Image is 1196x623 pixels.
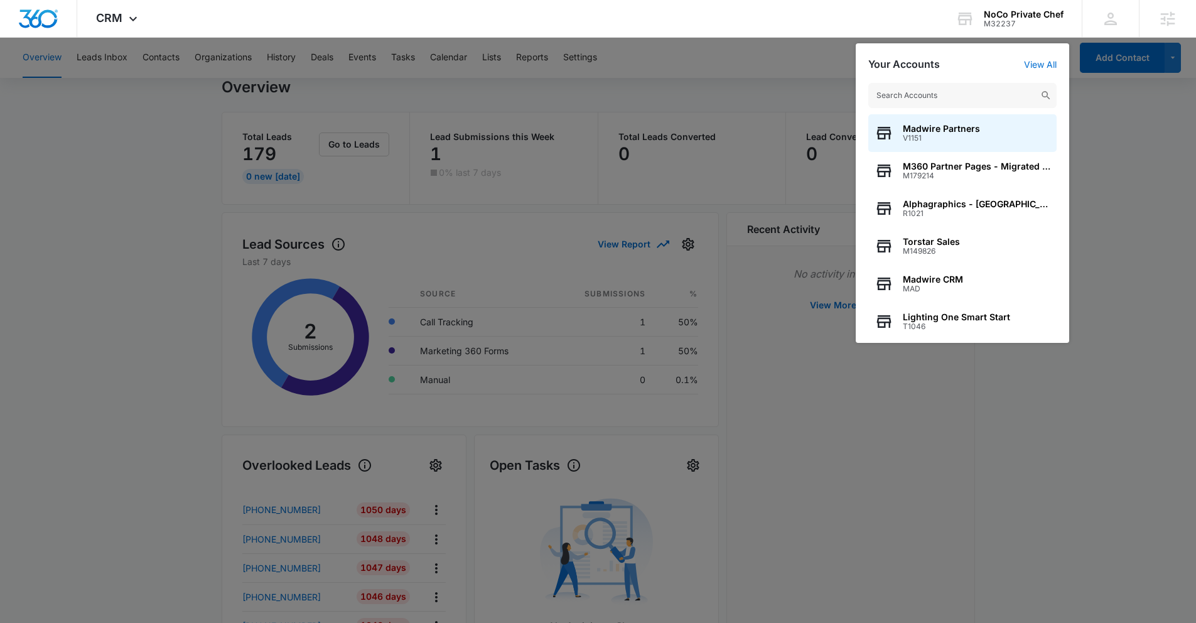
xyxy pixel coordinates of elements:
button: Torstar SalesM149826 [868,227,1057,265]
button: Madwire PartnersV1151 [868,114,1057,152]
span: Lighting One Smart Start [903,312,1010,322]
span: Madwire CRM [903,274,963,284]
span: Madwire Partners [903,124,980,134]
h2: Your Accounts [868,58,940,70]
span: MAD [903,284,963,293]
input: Search Accounts [868,83,1057,108]
span: CRM [96,11,122,24]
button: Madwire CRMMAD [868,265,1057,303]
span: M179214 [903,171,1050,180]
span: M360 Partner Pages - Migrated Catch All [903,161,1050,171]
button: Alphagraphics - [GEOGRAPHIC_DATA] #034R1021 [868,190,1057,227]
span: Alphagraphics - [GEOGRAPHIC_DATA] #034 [903,199,1050,209]
button: Lighting One Smart StartT1046 [868,303,1057,340]
button: M360 Partner Pages - Migrated Catch AllM179214 [868,152,1057,190]
span: V1151 [903,134,980,143]
div: account id [984,19,1064,28]
span: R1021 [903,209,1050,218]
span: Torstar Sales [903,237,960,247]
span: T1046 [903,322,1010,331]
span: M149826 [903,247,960,256]
div: account name [984,9,1064,19]
a: View All [1024,59,1057,70]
